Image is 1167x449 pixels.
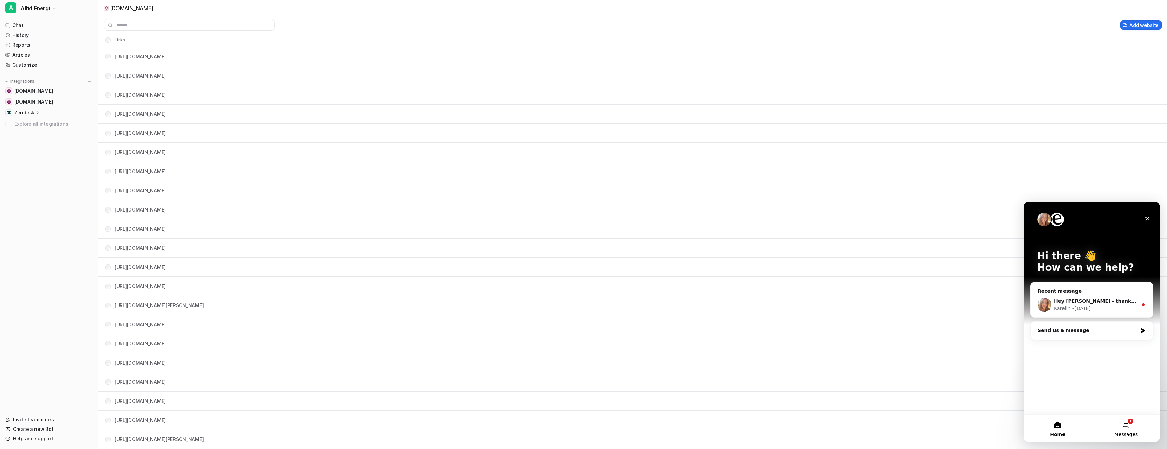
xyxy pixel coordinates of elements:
p: Zendesk [14,109,34,116]
a: greenpowerdenmark.dk[DOMAIN_NAME] [3,86,95,96]
a: [URL][DOMAIN_NAME][PERSON_NAME] [115,302,204,308]
iframe: Intercom live chat [1024,202,1160,442]
span: Altid Energi [20,3,50,13]
a: Customize [3,60,95,70]
img: expand menu [4,79,9,84]
a: Create a new Bot [3,424,95,434]
a: [URL][DOMAIN_NAME] [115,417,166,423]
a: [URL][DOMAIN_NAME] [115,322,166,327]
img: menu_add.svg [87,79,92,84]
div: Katelin [30,103,47,110]
span: [DOMAIN_NAME] [14,98,53,105]
a: [URL][DOMAIN_NAME] [115,73,166,79]
a: [URL][DOMAIN_NAME] [115,130,166,136]
a: [URL][DOMAIN_NAME] [115,54,166,59]
p: Integrations [10,79,34,84]
a: [URL][DOMAIN_NAME] [115,264,166,270]
a: [URL][DOMAIN_NAME] [115,341,166,346]
a: [URL][DOMAIN_NAME] [115,207,166,213]
a: [URL][DOMAIN_NAME] [115,188,166,193]
a: [URL][DOMAIN_NAME] [115,92,166,98]
img: Zendesk [7,111,11,115]
span: Explore all integrations [14,119,93,130]
a: Explore all integrations [3,119,95,129]
span: Messages [91,230,114,235]
img: altidenergi.dk [7,100,11,104]
a: [URL][DOMAIN_NAME] [115,360,166,366]
a: [URL][DOMAIN_NAME][PERSON_NAME] [115,436,204,442]
span: Home [26,230,42,235]
img: explore all integrations [5,121,12,127]
a: Reports [3,40,95,50]
div: Close [117,11,130,23]
a: altidenergi.dk[DOMAIN_NAME] [3,97,95,107]
span: Hey [PERSON_NAME] - thanks again for the chat sorry for the disjointed communication [DATE] betwe... [30,97,903,102]
button: Messages [68,213,137,241]
span: [DOMAIN_NAME] [14,87,53,94]
th: Links [100,36,125,44]
img: altidenergi.dk icon [105,6,108,10]
a: [URL][DOMAIN_NAME] [115,398,166,404]
a: [URL][DOMAIN_NAME] [115,111,166,117]
a: [URL][DOMAIN_NAME] [115,149,166,155]
a: History [3,30,95,40]
a: [URL][DOMAIN_NAME] [115,226,166,232]
a: [URL][DOMAIN_NAME] [115,168,166,174]
img: greenpowerdenmark.dk [7,89,11,93]
a: Chat [3,21,95,30]
a: [URL][DOMAIN_NAME] [115,245,166,251]
span: A [5,2,16,13]
a: Help and support [3,434,95,444]
div: Send us a message [7,120,130,138]
a: [URL][DOMAIN_NAME] [115,379,166,385]
div: • [DATE] [48,103,67,110]
button: Integrations [3,78,37,85]
button: Add website [1120,20,1162,30]
a: [URL][DOMAIN_NAME] [115,283,166,289]
p: [DOMAIN_NAME] [110,5,153,12]
div: Send us a message [14,125,114,133]
a: Invite teammates [3,415,95,424]
a: Articles [3,50,95,60]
